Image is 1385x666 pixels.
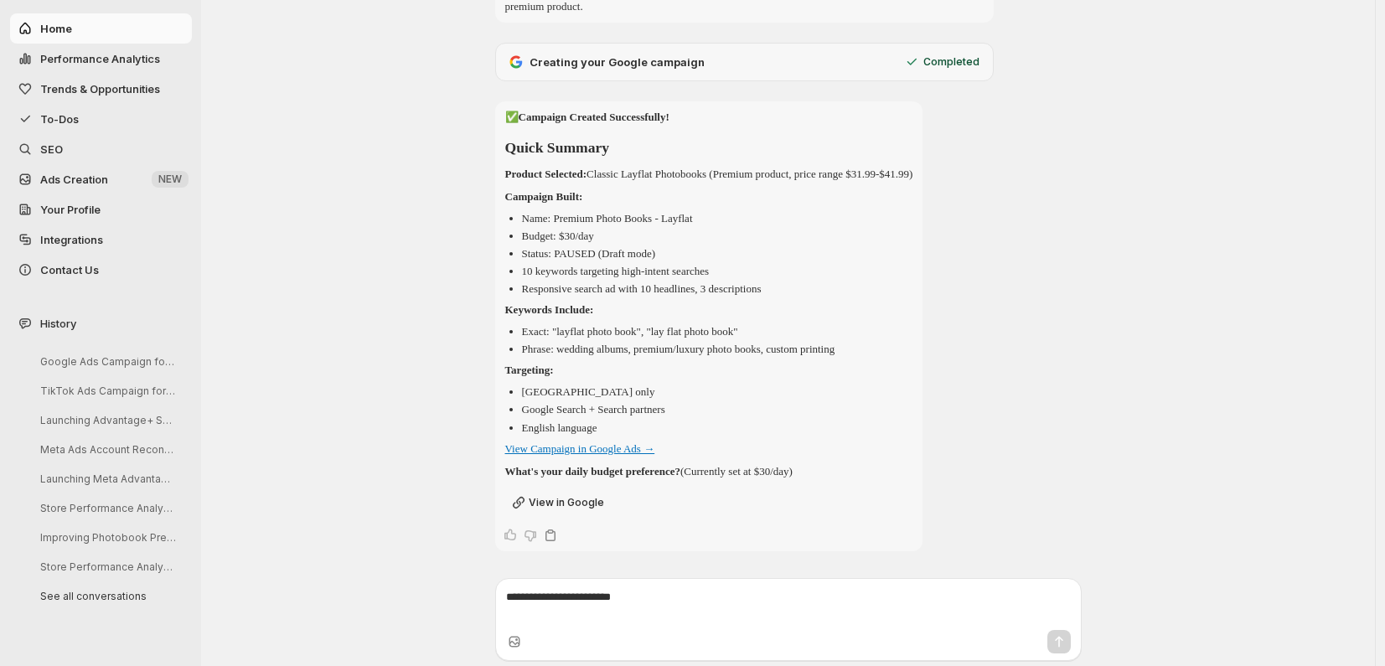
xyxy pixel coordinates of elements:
button: Thumbs up [499,524,522,547]
img: Google logo [509,55,523,69]
span: Integrations [40,233,103,246]
span: Performance Analytics [40,52,160,65]
button: Thumbs down [519,524,542,547]
strong: Product Selected: [505,168,587,180]
button: Trends & Opportunities [10,74,192,104]
button: Launching Meta Advantage+ Shopping Campaign [27,466,186,492]
button: Improving Photobook Press Performance [27,524,186,550]
p: (Currently set at $30/day) [505,462,913,481]
p: Creating your Google campaign [530,54,705,70]
p: Completed [923,55,979,69]
button: To-Dos [10,104,192,134]
button: Contact Us [10,255,192,285]
a: SEO [10,134,192,164]
button: Store Performance Analysis and Suggestions [27,495,186,521]
p: English language [522,421,597,434]
button: Store Performance Analysis and Recommendations [27,554,186,580]
strong: What's your daily budget preference? [505,465,680,478]
p: Budget: $30/day [522,230,594,242]
button: Upload image [506,633,523,650]
p: Responsive search ad with 10 headlines, 3 descriptions [522,282,762,295]
button: See all conversations [27,583,186,609]
a: Your Profile [10,194,192,225]
p: Google Search + Search partners [522,403,665,416]
p: Classic Layflat Photobooks (Premium product, price range $31.99-$41.99) [505,165,913,183]
span: History [40,315,76,332]
button: Performance Analytics [10,44,192,74]
p: Exact: "layflat photo book", "lay flat photo book" [522,325,738,338]
p: 10 keywords targeting high-intent searches [522,265,710,277]
button: Meta Ads Account Reconnection & Audit [27,436,186,462]
button: Google Ads Campaign for Shopify Product [27,348,186,374]
p: Phrase: wedding albums, premium/luxury photo books, custom printing [522,343,835,355]
button: Launching Advantage+ Shopping Campaign on Meta [27,407,186,433]
button: TikTok Ads Campaign for Best Product [27,378,186,404]
button: Ads Creation [10,164,192,194]
strong: Campaign Created Successfully! [519,111,669,123]
strong: Targeting: [505,364,554,376]
a: View Campaign in Google Ads → [505,442,655,455]
h2: Quick Summary [505,136,913,161]
span: Your Profile [40,203,101,216]
span: SEO [40,142,63,156]
strong: Keywords Include: [505,303,594,316]
span: Contact Us [40,263,99,276]
p: [GEOGRAPHIC_DATA] only [522,385,655,398]
span: Ads Creation [40,173,108,186]
a: View in Google [505,491,614,514]
span: Trends & Opportunities [40,82,160,96]
button: Copy text [539,524,562,547]
p: ✅ [505,108,913,126]
span: NEW [158,173,182,186]
a: Integrations [10,225,192,255]
p: Name: Premium Photo Books - Layflat [522,212,693,225]
span: Home [40,22,72,35]
button: Home [10,13,192,44]
strong: Campaign Built: [505,190,583,203]
span: To-Dos [40,112,79,126]
span: View in Google [529,496,604,509]
p: Status: PAUSED (Draft mode) [522,247,656,260]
